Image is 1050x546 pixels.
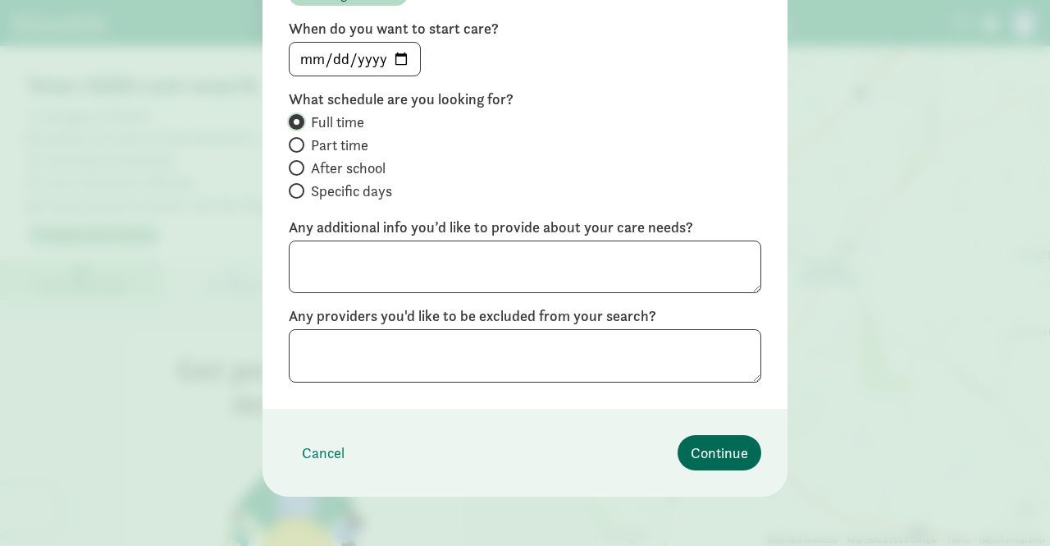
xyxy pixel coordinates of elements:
[289,218,761,237] label: Any additional info you’d like to provide about your care needs?
[678,435,761,470] button: Continue
[289,435,358,470] button: Cancel
[311,112,364,132] span: Full time
[289,19,761,39] label: When do you want to start care?
[302,442,345,464] span: Cancel
[691,442,748,464] span: Continue
[289,306,761,326] label: Any providers you'd like to be excluded from your search?
[311,181,392,201] span: Specific days
[311,158,386,178] span: After school
[289,89,761,109] label: What schedule are you looking for?
[311,135,368,155] span: Part time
